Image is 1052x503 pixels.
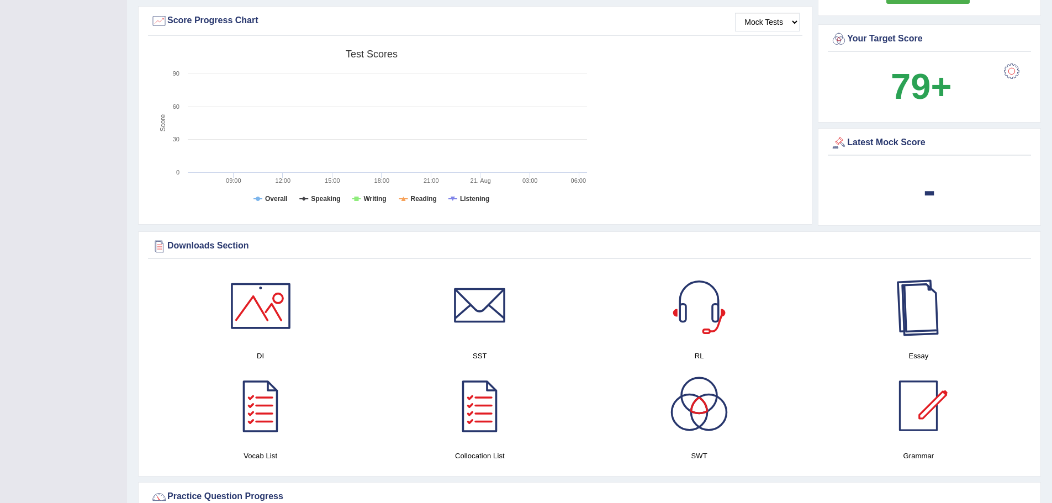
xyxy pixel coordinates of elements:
[522,177,538,184] text: 03:00
[923,170,935,210] b: -
[346,49,398,60] tspan: Test scores
[424,177,439,184] text: 21:00
[276,177,291,184] text: 12:00
[325,177,340,184] text: 15:00
[363,195,386,203] tspan: Writing
[226,177,241,184] text: 09:00
[156,450,364,462] h4: Vocab List
[831,31,1028,47] div: Your Target Score
[173,103,179,110] text: 60
[173,70,179,77] text: 90
[411,195,437,203] tspan: Reading
[595,450,803,462] h4: SWT
[311,195,340,203] tspan: Speaking
[460,195,489,203] tspan: Listening
[891,66,951,107] b: 79+
[159,114,167,132] tspan: Score
[376,450,584,462] h4: Collocation List
[595,350,803,362] h4: RL
[571,177,586,184] text: 06:00
[815,450,1023,462] h4: Grammar
[265,195,288,203] tspan: Overall
[471,177,491,184] tspan: 21. Aug
[176,169,179,176] text: 0
[374,177,390,184] text: 18:00
[831,135,1028,151] div: Latest Mock Score
[173,136,179,142] text: 30
[156,350,364,362] h4: DI
[815,350,1023,362] h4: Essay
[376,350,584,362] h4: SST
[151,13,800,29] div: Score Progress Chart
[151,238,1028,255] div: Downloads Section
